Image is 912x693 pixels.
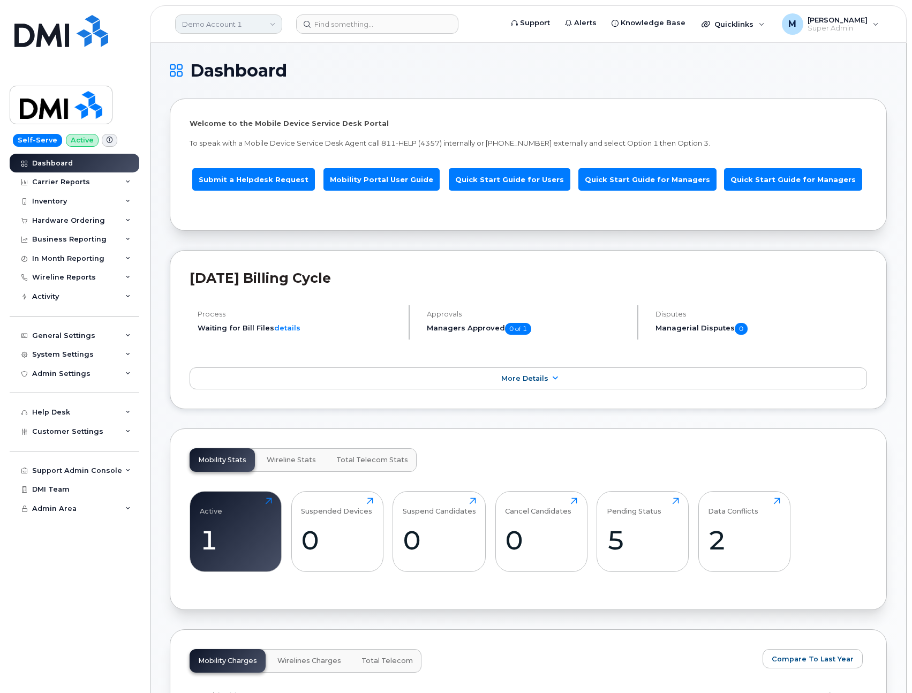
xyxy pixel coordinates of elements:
[301,498,373,566] a: Suspended Devices0
[655,323,867,335] h5: Managerial Disputes
[578,168,717,191] a: Quick Start Guide for Managers
[301,498,372,515] div: Suspended Devices
[192,168,315,191] a: Submit a Helpdesk Request
[501,374,548,382] span: More Details
[607,498,679,566] a: Pending Status5
[607,524,679,556] div: 5
[708,524,780,556] div: 2
[198,323,400,333] li: Waiting for Bill Files
[724,168,862,191] a: Quick Start Guide for Managers
[403,524,476,556] div: 0
[427,310,629,318] h4: Approvals
[200,498,272,566] a: Active1
[200,524,272,556] div: 1
[505,498,571,515] div: Cancel Candidates
[190,118,867,129] p: Welcome to the Mobile Device Service Desk Portal
[708,498,758,515] div: Data Conflicts
[200,498,222,515] div: Active
[198,310,400,318] h4: Process
[427,323,629,335] h5: Managers Approved
[403,498,476,566] a: Suspend Candidates0
[735,323,748,335] span: 0
[607,498,661,515] div: Pending Status
[403,498,476,515] div: Suspend Candidates
[708,498,780,566] a: Data Conflicts2
[190,63,287,79] span: Dashboard
[505,323,531,335] span: 0 of 1
[361,657,413,665] span: Total Telecom
[772,654,854,664] span: Compare To Last Year
[655,310,867,318] h4: Disputes
[190,138,867,148] p: To speak with a Mobile Device Service Desk Agent call 811-HELP (4357) internally or [PHONE_NUMBER...
[190,270,867,286] h2: [DATE] Billing Cycle
[267,456,316,464] span: Wireline Stats
[763,649,863,668] button: Compare To Last Year
[274,323,300,332] a: details
[323,168,440,191] a: Mobility Portal User Guide
[336,456,408,464] span: Total Telecom Stats
[505,498,577,566] a: Cancel Candidates0
[505,524,577,556] div: 0
[277,657,341,665] span: Wirelines Charges
[449,168,570,191] a: Quick Start Guide for Users
[301,524,373,556] div: 0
